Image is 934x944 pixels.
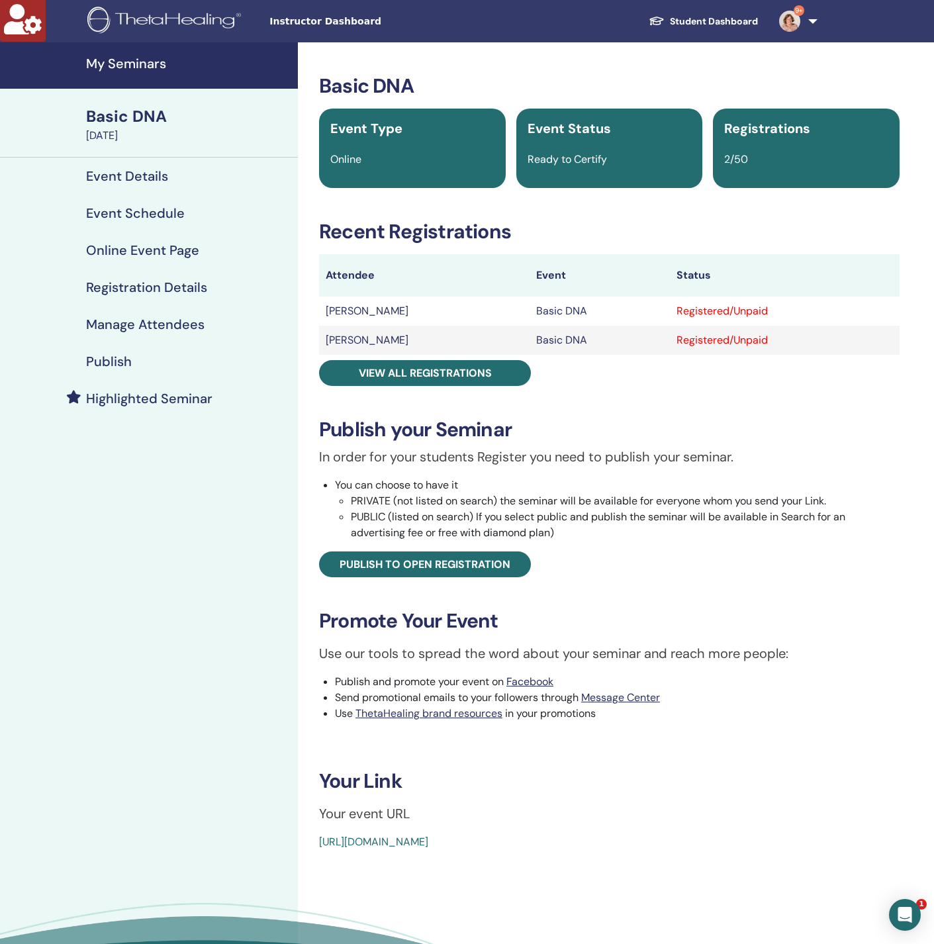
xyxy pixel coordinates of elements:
span: Online [330,152,361,166]
h3: Recent Registrations [319,220,900,244]
th: Status [670,254,899,297]
div: Registered/Unpaid [677,303,892,319]
span: Event Status [528,120,611,137]
p: Your event URL [319,804,900,824]
li: Use in your promotions [335,706,900,722]
h4: Registration Details [86,279,207,295]
span: Instructor Dashboard [269,15,468,28]
th: Event [530,254,671,297]
a: Publish to open registration [319,551,531,577]
td: [PERSON_NAME] [319,297,530,326]
span: View all registrations [359,366,492,380]
li: PUBLIC (listed on search) If you select public and publish the seminar will be available in Searc... [351,509,900,541]
p: Use our tools to spread the word about your seminar and reach more people: [319,643,900,663]
th: Attendee [319,254,530,297]
div: Basic DNA [86,105,290,128]
span: 1 [916,899,927,910]
li: PRIVATE (not listed on search) the seminar will be available for everyone whom you send your Link. [351,493,900,509]
h4: Manage Attendees [86,316,205,332]
li: Publish and promote your event on [335,674,900,690]
h3: Your Link [319,769,900,793]
h4: Publish [86,354,132,369]
span: 9+ [794,5,804,16]
td: Basic DNA [530,297,671,326]
h4: My Seminars [86,56,290,71]
li: You can choose to have it [335,477,900,541]
a: Basic DNA[DATE] [78,105,298,144]
h4: Event Details [86,168,168,184]
h3: Publish your Seminar [319,418,900,442]
h3: Basic DNA [319,74,900,98]
li: Send promotional emails to your followers through [335,690,900,706]
a: Facebook [506,675,553,688]
span: Ready to Certify [528,152,607,166]
img: default.jpg [779,11,800,32]
span: Event Type [330,120,402,137]
a: View all registrations [319,360,531,386]
div: Registered/Unpaid [677,332,892,348]
td: Basic DNA [530,326,671,355]
a: ThetaHealing brand resources [355,706,502,720]
td: [PERSON_NAME] [319,326,530,355]
img: graduation-cap-white.svg [649,15,665,26]
p: In order for your students Register you need to publish your seminar. [319,447,900,467]
h4: Highlighted Seminar [86,391,212,406]
span: Publish to open registration [340,557,510,571]
span: Registrations [724,120,810,137]
div: [DATE] [86,128,290,144]
h4: Online Event Page [86,242,199,258]
a: Message Center [581,690,660,704]
img: logo.png [87,7,246,36]
a: Student Dashboard [638,9,769,34]
span: 2/50 [724,152,748,166]
a: [URL][DOMAIN_NAME] [319,835,428,849]
h4: Event Schedule [86,205,185,221]
h3: Promote Your Event [319,609,900,633]
div: Open Intercom Messenger [889,899,921,931]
